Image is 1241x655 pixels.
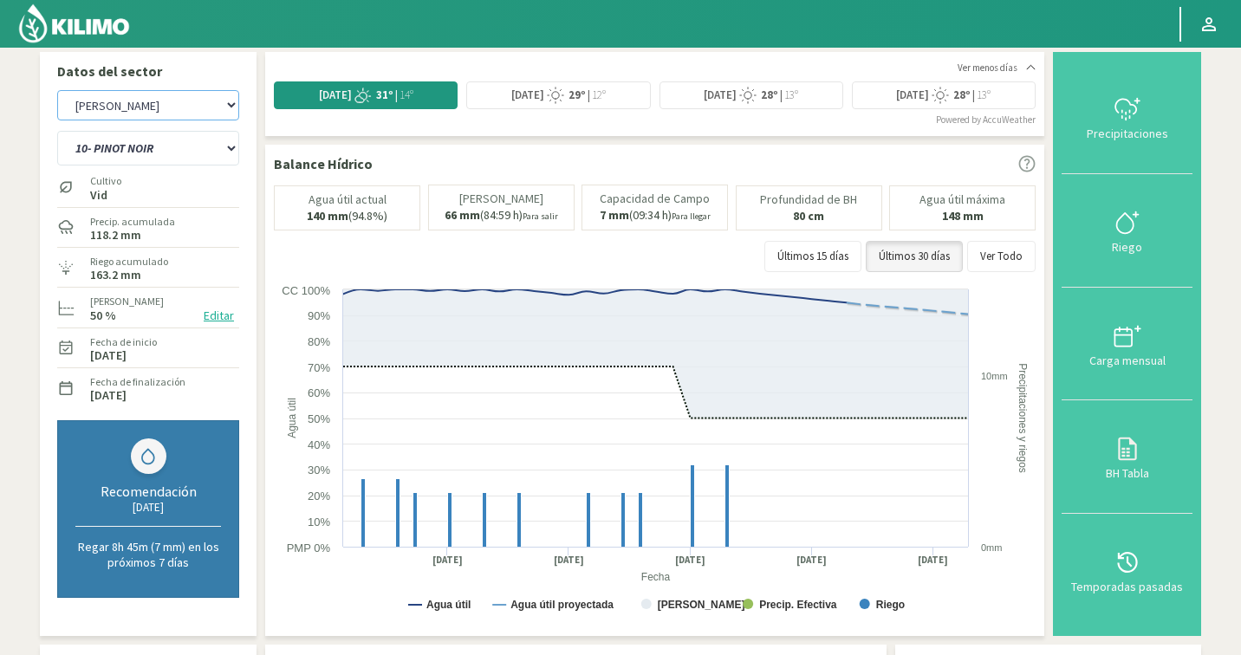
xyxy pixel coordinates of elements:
[445,207,480,223] b: 66 mm
[90,214,175,230] label: Precip. acumulada
[919,193,1005,206] p: Agua útil máxima
[90,334,157,350] label: Fecha de inicio
[307,208,348,224] b: 140 mm
[308,335,330,348] text: 80%
[866,241,963,272] button: Últimos 30 días
[308,386,330,399] text: 60%
[308,490,330,503] text: 20%
[308,361,330,374] text: 70%
[1017,363,1029,473] text: Precipitaciones y riegos
[958,61,1017,75] span: Ver menos días
[1067,241,1187,253] div: Riego
[942,208,984,224] b: 148 mm
[1062,288,1192,401] button: Carga mensual
[658,599,745,611] text: [PERSON_NAME]
[936,113,1036,127] div: Powered by AccuWeather
[600,209,711,223] p: (09:34 h)
[600,192,710,205] p: Capacidad de Campo
[90,230,141,241] label: 118.2 mm
[307,210,387,223] p: (94.8%)
[57,61,239,81] p: Datos del sector
[967,241,1036,272] button: Ver Todo
[198,306,239,326] button: Editar
[876,599,905,611] text: Riego
[896,88,929,103] span: [DATE]
[426,599,471,611] text: Agua útil
[793,208,824,224] b: 80 cm
[309,193,387,206] p: Agua útil actual
[760,193,857,206] p: Profundidad de BH
[600,207,629,223] b: 7 mm
[1062,174,1192,288] button: Riego
[783,88,798,102] span: 13º
[398,88,413,102] span: 14º
[953,88,971,102] strong: 28º
[1067,467,1187,479] div: BH Tabla
[90,374,185,390] label: Fecha de finalización
[511,88,544,103] span: [DATE]
[274,153,373,174] p: Balance Hídrico
[90,350,127,361] label: [DATE]
[796,554,827,567] text: [DATE]
[780,88,783,102] span: |
[1062,61,1192,174] button: Precipitaciones
[90,173,121,189] label: Cultivo
[1062,400,1192,514] button: BH Tabla
[510,599,614,611] text: Agua útil proyectada
[90,294,164,309] label: [PERSON_NAME]
[981,371,1008,381] text: 10mm
[672,211,711,222] small: Para llegar
[704,88,737,103] span: [DATE]
[764,241,861,272] button: Últimos 15 días
[308,412,330,425] text: 50%
[918,554,948,567] text: [DATE]
[75,539,221,570] p: Regar 8h 45m (7 mm) en los próximos 7 días
[1067,580,1187,593] div: Temporadas pasadas
[308,438,330,451] text: 40%
[90,254,168,269] label: Riego acumulado
[975,88,991,102] span: 13º
[282,284,330,297] text: CC 100%
[588,88,590,102] span: |
[287,542,331,554] text: PMP 0%
[445,209,558,223] p: (84:59 h)
[75,500,221,515] div: [DATE]
[90,310,116,321] label: 50 %
[641,571,671,583] text: Fecha
[90,269,141,281] label: 163.2 mm
[675,554,705,567] text: [DATE]
[1062,514,1192,627] button: Temporadas pasadas
[17,3,131,44] img: Kilimo
[554,554,584,567] text: [DATE]
[75,483,221,500] div: Recomendación
[972,88,975,102] span: |
[569,88,586,102] strong: 29º
[1067,127,1187,139] div: Precipitaciones
[523,211,558,222] small: Para salir
[308,516,330,529] text: 10%
[395,88,398,102] span: |
[319,88,352,103] span: [DATE]
[90,190,121,201] label: Vid
[1067,354,1187,366] div: Carga mensual
[759,599,837,611] text: Precip. Efectiva
[432,554,463,567] text: [DATE]
[981,542,1002,553] text: 0mm
[286,398,298,438] text: Agua útil
[459,192,543,205] p: [PERSON_NAME]
[590,88,606,102] span: 12º
[308,464,330,477] text: 30%
[376,88,393,102] strong: 31º
[761,88,778,102] strong: 28º
[90,390,127,401] label: [DATE]
[308,309,330,322] text: 90%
